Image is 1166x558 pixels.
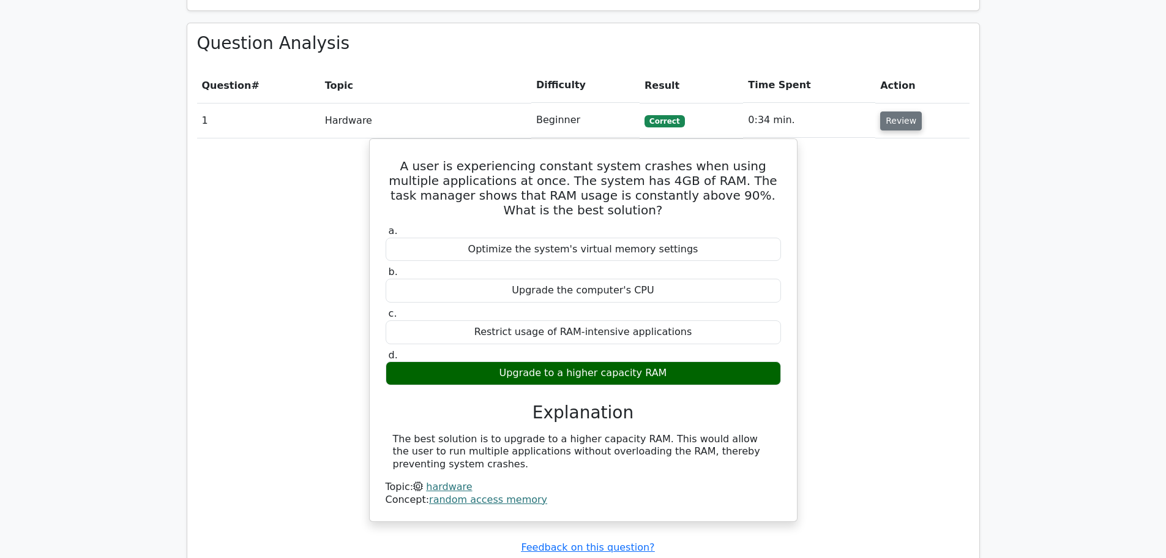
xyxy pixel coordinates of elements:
h3: Explanation [393,402,774,423]
a: random access memory [429,494,547,505]
span: Correct [645,115,684,127]
span: c. [389,307,397,319]
td: 1 [197,103,320,138]
td: 0:34 min. [743,103,875,138]
div: Topic: [386,481,781,494]
th: Difficulty [531,68,640,103]
th: Result [640,68,743,103]
th: Time Spent [743,68,875,103]
div: The best solution is to upgrade to a higher capacity RAM. This would allow the user to run multip... [393,433,774,471]
a: Feedback on this question? [521,541,654,553]
div: Upgrade to a higher capacity RAM [386,361,781,385]
h5: A user is experiencing constant system crashes when using multiple applications at once. The syst... [384,159,782,217]
span: a. [389,225,398,236]
div: Concept: [386,494,781,507]
span: d. [389,349,398,361]
td: Beginner [531,103,640,138]
div: Optimize the system's virtual memory settings [386,238,781,262]
button: Review [880,111,922,130]
th: Topic [320,68,531,103]
div: Upgrade the computer's CPU [386,279,781,303]
span: b. [389,266,398,277]
td: Hardware [320,103,531,138]
span: Question [202,80,252,91]
div: Restrict usage of RAM-intensive applications [386,320,781,344]
h3: Question Analysis [197,33,970,54]
th: Action [875,68,969,103]
a: hardware [426,481,472,492]
th: # [197,68,320,103]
